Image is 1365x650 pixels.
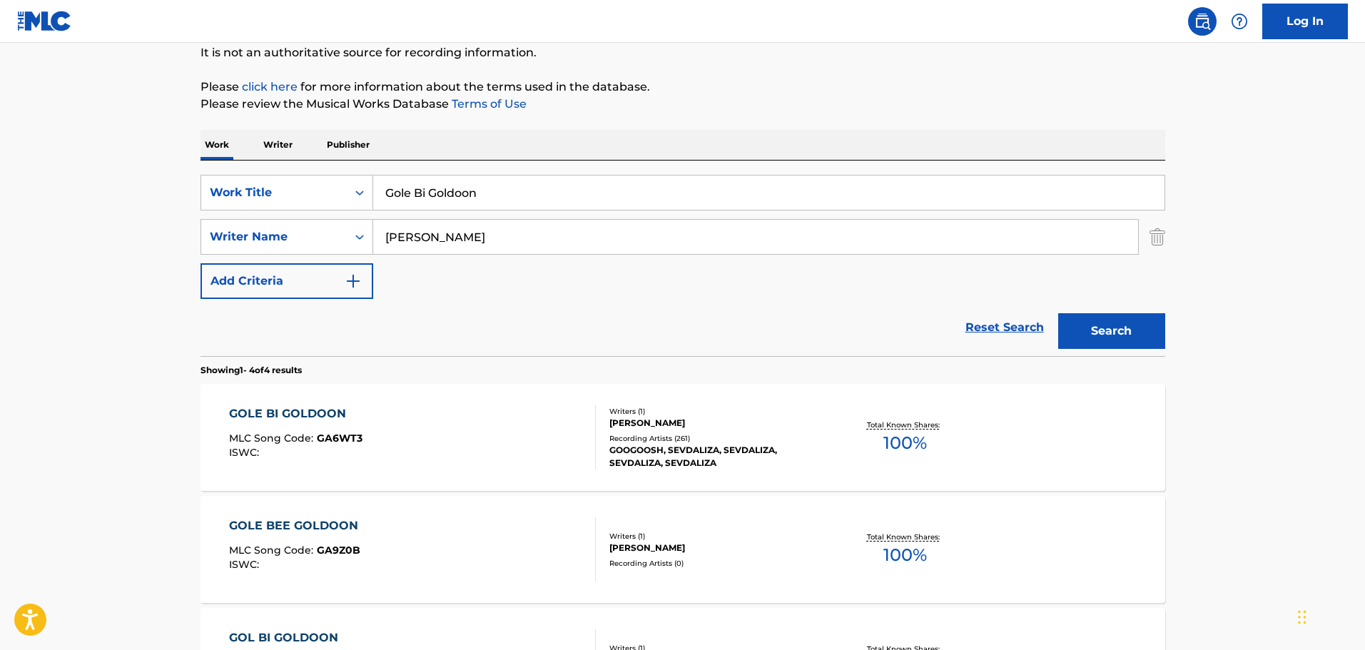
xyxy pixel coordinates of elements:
p: Publisher [323,130,374,160]
p: It is not an authoritative source for recording information. [201,44,1165,61]
span: 100 % [883,542,927,568]
button: Add Criteria [201,263,373,299]
div: [PERSON_NAME] [609,542,825,554]
div: Writer Name [210,228,338,245]
span: MLC Song Code : [229,432,317,445]
img: search [1194,13,1211,30]
a: Public Search [1188,7,1217,36]
img: MLC Logo [17,11,72,31]
div: Recording Artists ( 0 ) [609,558,825,569]
div: Recording Artists ( 261 ) [609,433,825,444]
div: Help [1225,7,1254,36]
div: GOLE BEE GOLDOON [229,517,365,534]
p: Showing 1 - 4 of 4 results [201,364,302,377]
span: GA6WT3 [317,432,362,445]
div: GOLE BI GOLDOON [229,405,362,422]
span: GA9Z0B [317,544,360,557]
p: Please for more information about the terms used in the database. [201,78,1165,96]
button: Search [1058,313,1165,349]
p: Please review the Musical Works Database [201,96,1165,113]
div: GOL BI GOLDOON [229,629,359,646]
div: Work Title [210,184,338,201]
img: Delete Criterion [1150,219,1165,255]
p: Total Known Shares: [867,532,943,542]
a: GOLE BI GOLDOONMLC Song Code:GA6WT3ISWC:Writers (1)[PERSON_NAME]Recording Artists (261)GOOGOOSH, ... [201,384,1165,491]
iframe: Chat Widget [1294,582,1365,650]
div: [PERSON_NAME] [609,417,825,430]
a: Reset Search [958,312,1051,343]
p: Total Known Shares: [867,420,943,430]
a: GOLE BEE GOLDOONMLC Song Code:GA9Z0BISWC:Writers (1)[PERSON_NAME]Recording Artists (0)Total Known... [201,496,1165,603]
div: Drag [1298,596,1306,639]
img: help [1231,13,1248,30]
a: click here [242,80,298,93]
div: Writers ( 1 ) [609,406,825,417]
form: Search Form [201,175,1165,356]
span: ISWC : [229,558,263,571]
span: MLC Song Code : [229,544,317,557]
span: ISWC : [229,446,263,459]
a: Terms of Use [449,97,527,111]
span: 100 % [883,430,927,456]
p: Work [201,130,233,160]
a: Log In [1262,4,1348,39]
img: 9d2ae6d4665cec9f34b9.svg [345,273,362,290]
div: Writers ( 1 ) [609,531,825,542]
p: Writer [259,130,297,160]
div: GOOGOOSH, SEVDALIZA, SEVDALIZA, SEVDALIZA, SEVDALIZA [609,444,825,469]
